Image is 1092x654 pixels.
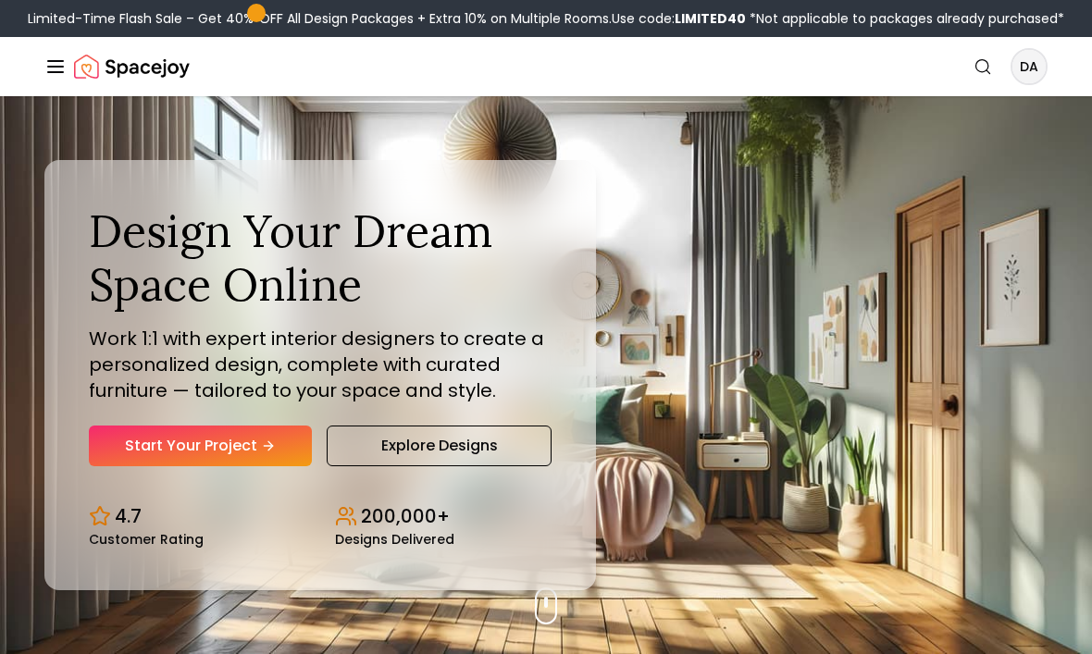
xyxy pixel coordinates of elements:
[89,204,552,311] h1: Design Your Dream Space Online
[675,9,746,28] b: LIMITED40
[327,426,552,466] a: Explore Designs
[361,503,450,529] p: 200,000+
[746,9,1064,28] span: *Not applicable to packages already purchased*
[89,326,552,403] p: Work 1:1 with expert interior designers to create a personalized design, complete with curated fu...
[115,503,142,529] p: 4.7
[74,48,190,85] a: Spacejoy
[1012,50,1046,83] span: DA
[335,533,454,546] small: Designs Delivered
[612,9,746,28] span: Use code:
[1011,48,1048,85] button: DA
[89,488,552,546] div: Design stats
[28,9,1064,28] div: Limited-Time Flash Sale – Get 40% OFF All Design Packages + Extra 10% on Multiple Rooms.
[89,533,204,546] small: Customer Rating
[44,37,1048,96] nav: Global
[89,426,312,466] a: Start Your Project
[74,48,190,85] img: Spacejoy Logo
